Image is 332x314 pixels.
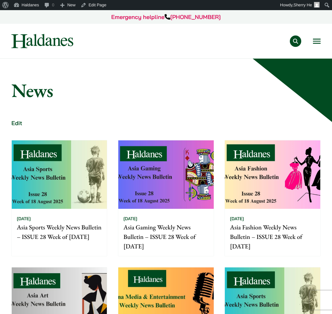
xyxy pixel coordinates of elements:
button: Search [290,35,301,47]
a: [DATE] Asia Fashion Weekly News Bulletin – ISSUE 28 Week of [DATE] [225,140,320,256]
time: [DATE] [230,216,244,221]
button: Open menu [313,39,321,44]
span: Sherry He [293,3,312,7]
img: Logo of Haldanes [11,34,73,48]
a: [DATE] Asia Gaming Weekly News Bulletin – ISSUE 28 Week of [DATE] [118,140,214,256]
p: Asia Sports Weekly News Bulletin – ISSUE 28 Week of [DATE] [17,222,102,241]
a: Emergency helpline[PHONE_NUMBER] [111,13,221,21]
h1: News [11,79,321,102]
time: [DATE] [123,216,137,221]
a: [DATE] Asia Sports Weekly News Bulletin – ISSUE 28 Week of [DATE] [11,140,107,256]
p: Asia Gaming Weekly News Bulletin – ISSUE 28 Week of [DATE] [123,222,208,251]
p: Asia Fashion Weekly News Bulletin – ISSUE 28 Week of [DATE] [230,222,315,251]
a: Edit [11,119,22,127]
time: [DATE] [17,216,31,221]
